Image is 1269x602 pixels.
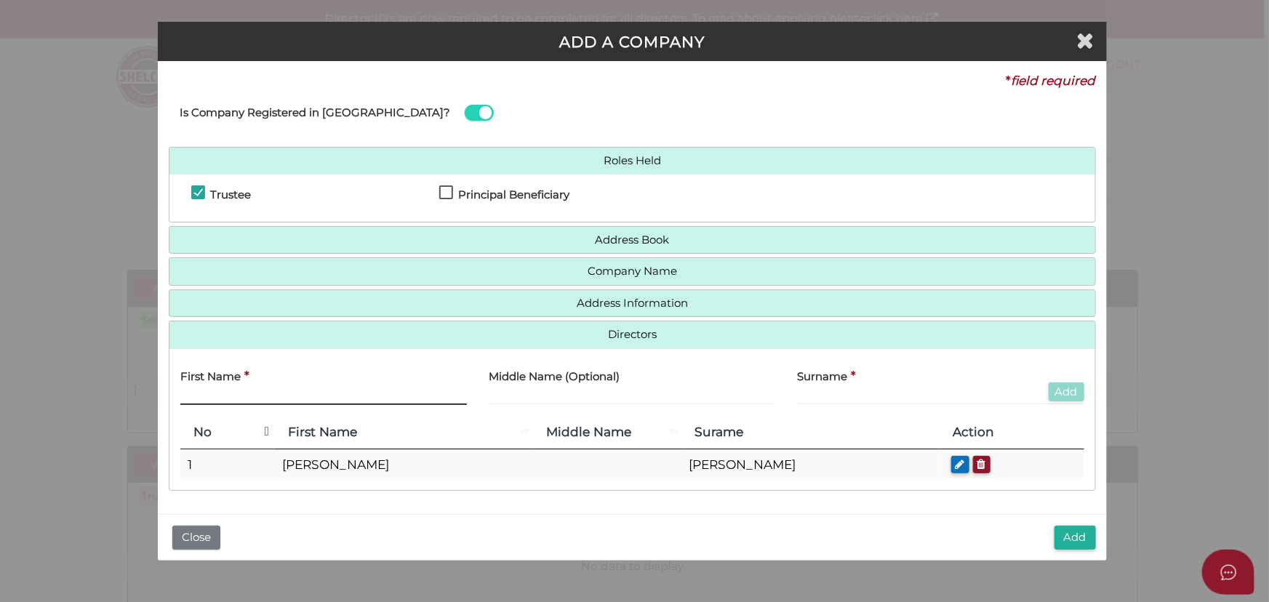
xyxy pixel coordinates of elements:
a: Address Book [180,234,1084,246]
button: Add [1054,526,1096,550]
a: Address Information [180,297,1084,310]
button: Close [172,526,220,550]
button: Open asap [1202,550,1254,595]
th: Middle Name: activate to sort column ascending [533,416,681,449]
h4: Surname [798,371,848,383]
td: 1 [180,449,275,480]
th: No: activate to sort column descending [180,416,275,449]
td: [PERSON_NAME] [275,449,533,480]
a: Directors [180,329,1084,341]
th: Action [940,416,1084,449]
h4: Middle Name (Optional) [489,371,620,383]
h4: First Name [180,371,241,383]
th: First Name: activate to sort column ascending [275,416,533,449]
a: Company Name [180,265,1084,278]
td: [PERSON_NAME] [682,449,940,480]
th: Surame [682,416,940,449]
button: Add [1049,382,1084,402]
